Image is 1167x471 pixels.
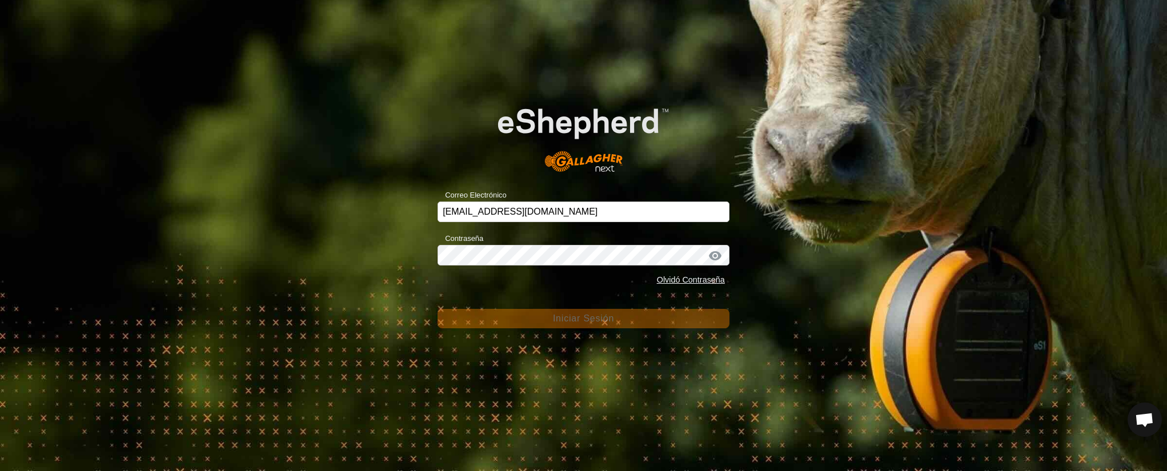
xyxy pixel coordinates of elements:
button: Iniciar Sesión [438,309,729,328]
img: Logo de eShepherd [467,84,700,183]
label: Correo Electrónico [438,190,507,201]
div: Chat abierto [1128,402,1162,437]
input: Correo Electrónico [438,202,729,222]
label: Contraseña [438,233,483,244]
a: Olvidó Contraseña [657,275,725,284]
span: Iniciar Sesión [553,313,614,323]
